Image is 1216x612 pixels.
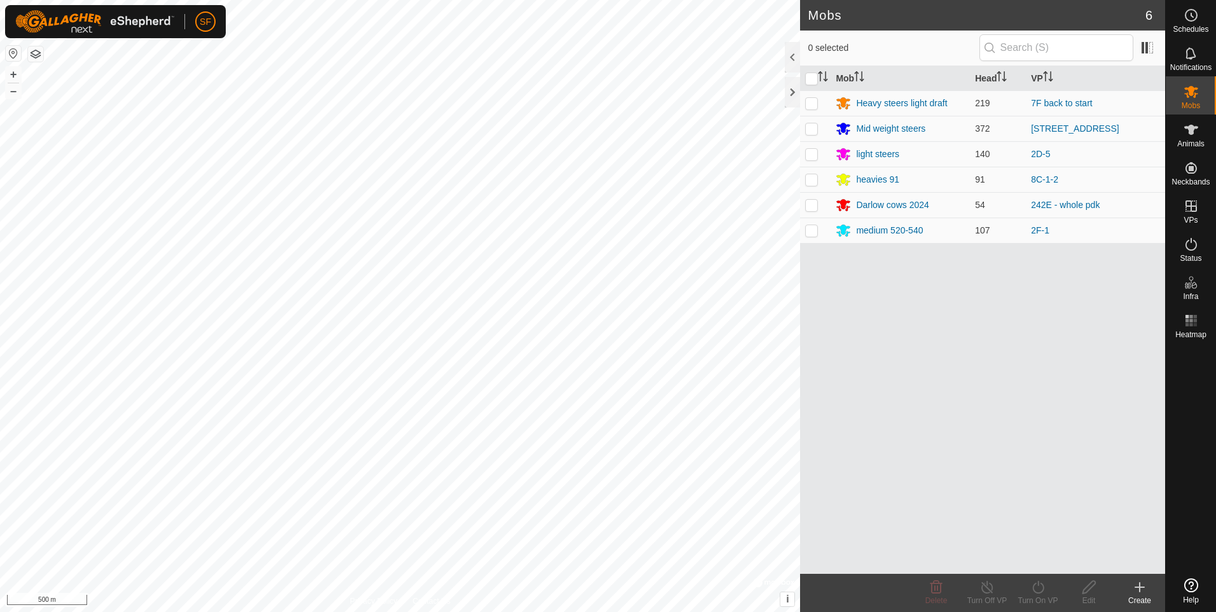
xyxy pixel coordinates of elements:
a: Contact Us [413,595,450,607]
p-sorticon: Activate to sort [854,73,864,83]
span: Heatmap [1175,331,1206,338]
button: i [780,592,794,606]
a: 7F back to start [1031,98,1092,108]
div: Turn On VP [1012,595,1063,606]
span: VPs [1184,216,1198,224]
span: Schedules [1173,25,1208,33]
button: Map Layers [28,46,43,62]
th: Mob [831,66,970,91]
span: Delete [925,596,948,605]
div: Edit [1063,595,1114,606]
input: Search (S) [979,34,1133,61]
th: Head [970,66,1026,91]
img: Gallagher Logo [15,10,174,33]
h2: Mobs [808,8,1145,23]
div: heavies 91 [856,173,899,186]
a: 2F-1 [1031,225,1049,235]
button: + [6,67,21,82]
span: 140 [975,149,990,159]
span: 0 selected [808,41,979,55]
span: 107 [975,225,990,235]
span: Infra [1183,293,1198,300]
div: Mid weight steers [856,122,925,136]
a: [STREET_ADDRESS] [1031,123,1119,134]
span: Animals [1177,140,1205,148]
span: 219 [975,98,990,108]
a: 2D-5 [1031,149,1050,159]
span: 54 [975,200,985,210]
span: Notifications [1170,64,1212,71]
th: VP [1026,66,1165,91]
div: Create [1114,595,1165,606]
div: Darlow cows 2024 [856,198,929,212]
a: Help [1166,573,1216,609]
div: Heavy steers light draft [856,97,947,110]
a: 242E - whole pdk [1031,200,1100,210]
span: Status [1180,254,1201,262]
span: Help [1183,596,1199,604]
span: Mobs [1182,102,1200,109]
div: medium 520-540 [856,224,923,237]
div: light steers [856,148,899,161]
span: Neckbands [1171,178,1210,186]
span: i [786,594,789,604]
button: Reset Map [6,46,21,61]
span: 372 [975,123,990,134]
span: SF [200,15,211,29]
span: 6 [1145,6,1152,25]
a: Privacy Policy [350,595,397,607]
p-sorticon: Activate to sort [1043,73,1053,83]
a: 8C-1-2 [1031,174,1058,184]
span: 91 [975,174,985,184]
button: – [6,83,21,99]
p-sorticon: Activate to sort [997,73,1007,83]
div: Turn Off VP [962,595,1012,606]
p-sorticon: Activate to sort [818,73,828,83]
